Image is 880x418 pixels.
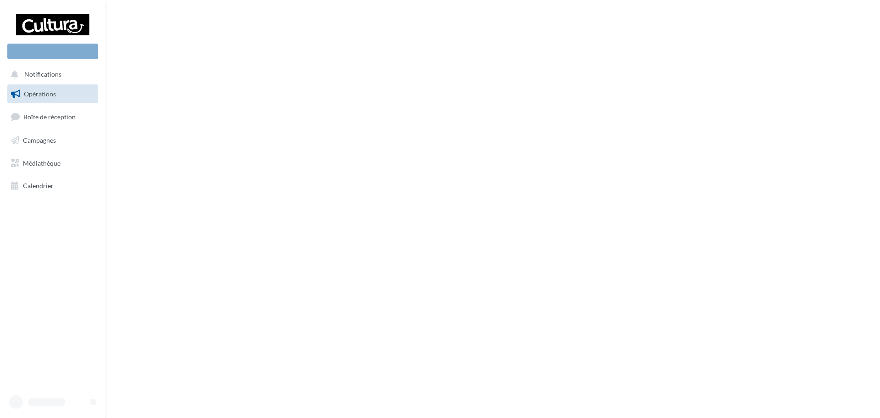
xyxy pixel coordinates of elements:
a: Opérations [5,84,100,104]
span: Médiathèque [23,159,60,167]
span: Boîte de réception [23,113,76,121]
span: Opérations [24,90,56,98]
a: Campagnes [5,131,100,150]
div: Nouvelle campagne [7,44,98,59]
span: Calendrier [23,182,54,189]
a: Médiathèque [5,154,100,173]
span: Notifications [24,71,61,78]
a: Boîte de réception [5,107,100,127]
a: Calendrier [5,176,100,195]
span: Campagnes [23,136,56,144]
